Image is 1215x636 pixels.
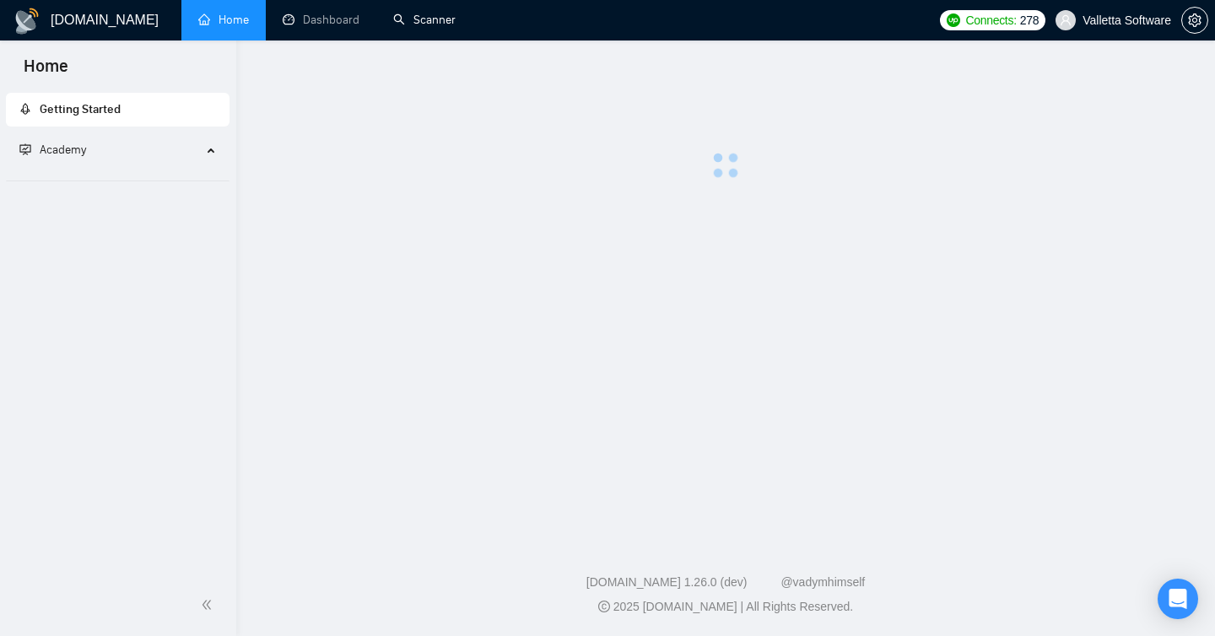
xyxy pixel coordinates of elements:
img: logo [13,8,40,35]
span: fund-projection-screen [19,143,31,155]
a: searchScanner [393,13,456,27]
span: copyright [598,601,610,612]
span: Home [10,54,82,89]
span: Connects: [965,11,1016,30]
button: setting [1181,7,1208,34]
li: Getting Started [6,93,229,127]
a: dashboardDashboard [283,13,359,27]
div: 2025 [DOMAIN_NAME] | All Rights Reserved. [250,598,1201,616]
li: Academy Homepage [6,174,229,185]
a: setting [1181,13,1208,27]
span: Getting Started [40,102,121,116]
a: @vadymhimself [780,575,865,589]
span: double-left [201,596,218,613]
a: [DOMAIN_NAME] 1.26.0 (dev) [586,575,748,589]
a: homeHome [198,13,249,27]
div: Open Intercom Messenger [1158,579,1198,619]
span: user [1060,14,1072,26]
span: 278 [1020,11,1039,30]
span: Academy [40,143,86,157]
img: upwork-logo.png [947,13,960,27]
span: Academy [19,143,86,157]
span: rocket [19,103,31,115]
span: setting [1182,13,1207,27]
